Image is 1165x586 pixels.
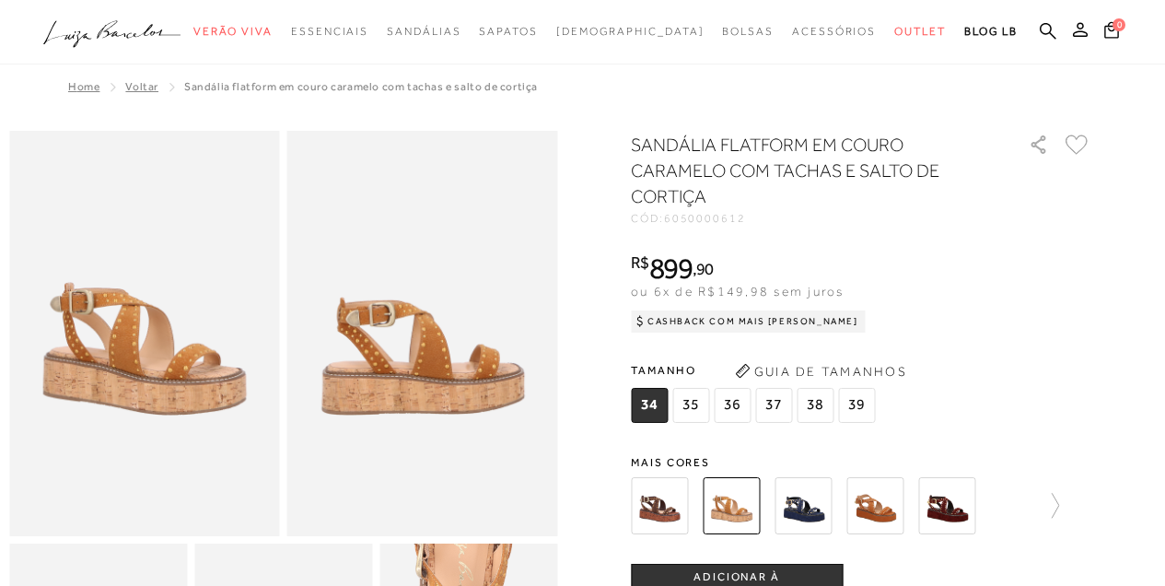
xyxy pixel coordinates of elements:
a: categoryNavScreenReaderText [387,15,460,49]
span: Tamanho [631,357,880,384]
a: categoryNavScreenReaderText [291,15,368,49]
a: categoryNavScreenReaderText [894,15,946,49]
a: noSubCategoriesText [556,15,705,49]
span: Sapatos [479,25,537,38]
img: SANDÁLIA PLATAFORMA DE CAMURÇA CARAMELO COM REBITES DOURADOS [846,477,903,534]
span: SANDÁLIA FLATFORM EM COURO CARAMELO COM TACHAS E SALTO DE CORTIÇA [184,80,538,93]
a: BLOG LB [964,15,1018,49]
button: Guia de Tamanhos [728,357,913,386]
span: 34 [631,388,668,423]
a: categoryNavScreenReaderText [193,15,273,49]
span: 0 [1113,18,1125,31]
span: 35 [672,388,709,423]
span: Mais cores [631,457,1091,468]
span: 90 [696,259,714,278]
a: categoryNavScreenReaderText [722,15,774,49]
i: R$ [631,254,649,271]
span: BLOG LB [964,25,1018,38]
i: , [693,261,714,277]
a: categoryNavScreenReaderText [479,15,537,49]
img: SANDÁLIA PLATAFORMA DE CAMURÇA AZUL NAVAL COM REBITES DOURADOS [775,477,832,534]
img: SANDÁLIA FLATFORM EM COURO CAFÉ COM TACHAS E SALTO DE CORTIÇA [631,477,688,534]
img: SANDÁLIA PLATAFORMA DE CAMURÇA MARSALA COM REBITES DOURADOS [918,477,975,534]
span: 39 [838,388,875,423]
span: Essenciais [291,25,368,38]
span: Outlet [894,25,946,38]
a: Voltar [125,80,158,93]
img: image [287,131,558,536]
span: 38 [797,388,833,423]
a: categoryNavScreenReaderText [792,15,876,49]
h1: SANDÁLIA FLATFORM EM COURO CARAMELO COM TACHAS E SALTO DE CORTIÇA [631,132,976,209]
a: Home [68,80,99,93]
div: CÓD: [631,213,999,224]
span: Verão Viva [193,25,273,38]
span: Acessórios [792,25,876,38]
span: Sandálias [387,25,460,38]
img: SANDÁLIA FLATFORM EM COURO CARAMELO COM TACHAS E SALTO DE CORTIÇA [703,477,760,534]
span: ou 6x de R$149,98 sem juros [631,284,844,299]
div: Cashback com Mais [PERSON_NAME] [631,311,866,333]
span: 37 [755,388,792,423]
span: 36 [714,388,751,423]
span: Bolsas [722,25,774,38]
button: 0 [1099,20,1124,45]
span: 6050000612 [664,212,746,225]
span: 899 [649,252,693,285]
span: [DEMOGRAPHIC_DATA] [556,25,705,38]
img: image [9,131,280,536]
